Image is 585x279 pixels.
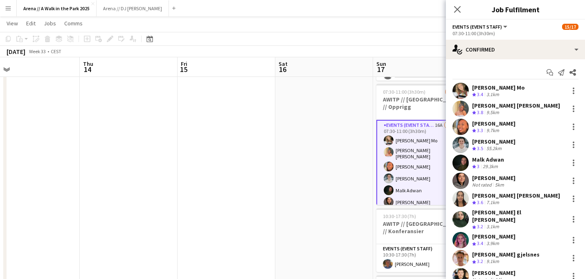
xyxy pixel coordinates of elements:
[477,240,483,246] span: 3.4
[376,60,386,67] span: Sun
[180,65,187,74] span: 15
[40,18,59,29] a: Jobs
[472,182,493,188] div: Not rated
[485,145,503,152] div: 55.2km
[477,127,483,133] span: 3.3
[27,48,47,54] span: Week 33
[472,209,565,223] div: [PERSON_NAME] El [PERSON_NAME]
[485,258,501,265] div: 9.1km
[83,60,93,67] span: Thu
[472,233,515,240] div: [PERSON_NAME]
[376,244,468,272] app-card-role: Events (Event Staff)1/110:30-17:30 (7h)[PERSON_NAME]
[452,24,502,30] span: Events (Event Staff)
[493,182,506,188] div: 5km
[485,223,501,230] div: 3.1km
[376,96,468,110] h3: AWITP // [GEOGRAPHIC_DATA] // Opprigg
[446,40,585,59] div: Confirmed
[446,4,585,15] h3: Job Fulfilment
[472,156,504,163] div: Malk Adwan
[44,20,56,27] span: Jobs
[472,138,515,145] div: [PERSON_NAME]
[477,223,483,229] span: 3.2
[279,60,288,67] span: Sat
[61,18,86,29] a: Comms
[64,20,83,27] span: Comms
[181,60,187,67] span: Fri
[485,109,501,116] div: 9.5km
[383,89,425,95] span: 07:30-11:00 (3h30m)
[481,163,500,170] div: 29.3km
[472,192,560,199] div: [PERSON_NAME] [PERSON_NAME]
[277,65,288,74] span: 16
[376,84,468,205] app-job-card: 07:30-11:00 (3h30m)15/17AWITP // [GEOGRAPHIC_DATA] // Opprigg1 RoleEvents (Event Staff)16A15/1707...
[97,0,169,16] button: Arena // DJ [PERSON_NAME]
[477,199,483,205] span: 3.6
[23,18,39,29] a: Edit
[17,0,97,16] button: Arena // A Walk in the Park 2025
[51,48,61,54] div: CEST
[477,145,483,151] span: 3.5
[472,102,560,109] div: [PERSON_NAME] [PERSON_NAME]
[383,213,416,219] span: 10:30-17:30 (7h)
[7,47,25,56] div: [DATE]
[452,30,578,36] div: 07:30-11:00 (3h30m)
[472,269,515,277] div: [PERSON_NAME]
[26,20,36,27] span: Edit
[477,163,479,169] span: 3
[376,208,468,272] app-job-card: 10:30-17:30 (7h)1/1AWITP // [GEOGRAPHIC_DATA] // Konferansier1 RoleEvents (Event Staff)1/110:30-1...
[472,120,515,127] div: [PERSON_NAME]
[7,20,18,27] span: View
[485,127,501,134] div: 9.7km
[445,89,461,95] span: 15/17
[477,258,483,264] span: 3.2
[472,84,525,91] div: [PERSON_NAME] Mo
[82,65,93,74] span: 14
[472,251,540,258] div: [PERSON_NAME] gjelsnes
[452,24,509,30] button: Events (Event Staff)
[485,240,501,247] div: 3.9km
[375,65,386,74] span: 17
[472,174,515,182] div: [PERSON_NAME]
[485,199,501,206] div: 7.1km
[376,220,468,235] h3: AWITP // [GEOGRAPHIC_DATA] // Konferansier
[477,109,483,115] span: 3.8
[485,91,501,98] div: 3.1km
[562,24,578,30] span: 15/17
[477,91,483,97] span: 3.4
[3,18,21,29] a: View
